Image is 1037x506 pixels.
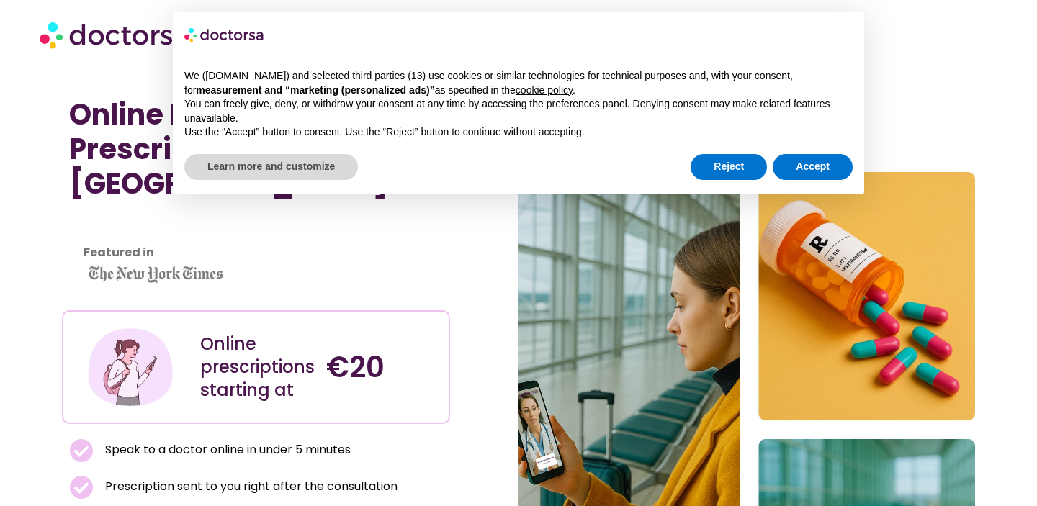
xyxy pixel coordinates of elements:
[69,232,443,250] iframe: Customer reviews powered by Trustpilot
[516,84,573,96] a: cookie policy
[184,23,265,46] img: logo
[773,154,853,180] button: Accept
[69,97,443,201] h1: Online Doctor Prescription in [GEOGRAPHIC_DATA]
[326,350,438,384] h4: €20
[102,476,398,497] span: Prescription sent to you right after the consultation
[86,322,175,412] img: Illustration depicting a young woman in a casual outfit, engaged with her smartphone. She has a p...
[184,97,853,125] p: You can freely give, deny, or withdraw your consent at any time by accessing the preferences pane...
[84,244,154,261] strong: Featured in
[102,440,351,460] span: Speak to a doctor online in under 5 minutes
[196,84,434,96] strong: measurement and “marketing (personalized ads)”
[200,333,312,402] div: Online prescriptions starting at
[184,154,358,180] button: Learn more and customize
[691,154,767,180] button: Reject
[184,69,853,97] p: We ([DOMAIN_NAME]) and selected third parties (13) use cookies or similar technologies for techni...
[184,125,853,140] p: Use the “Accept” button to consent. Use the “Reject” button to continue without accepting.
[69,215,285,232] iframe: Customer reviews powered by Trustpilot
